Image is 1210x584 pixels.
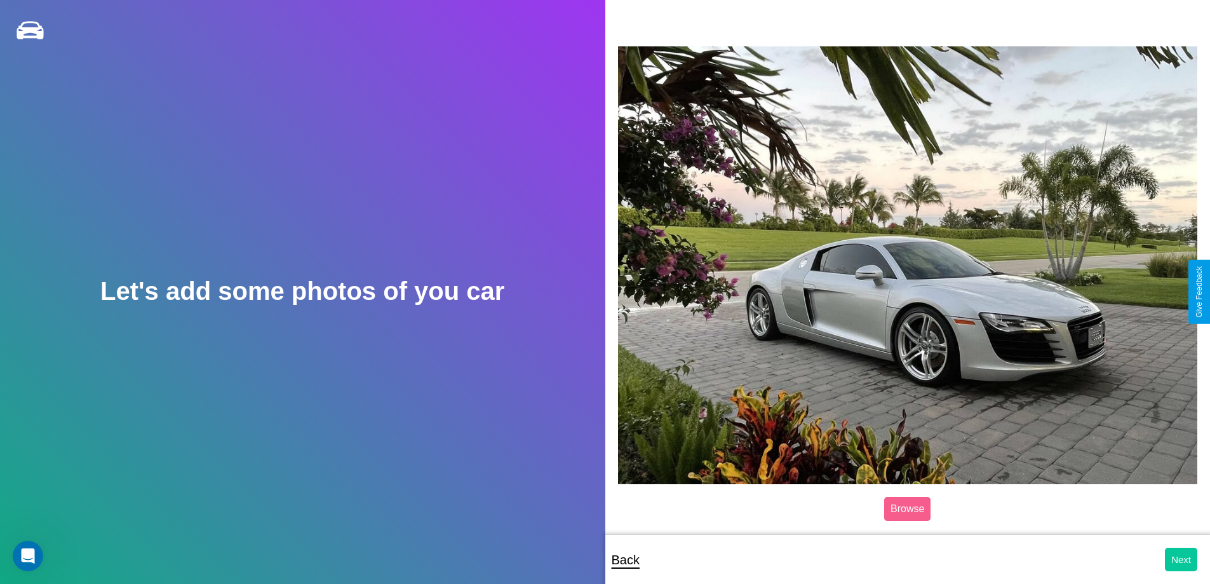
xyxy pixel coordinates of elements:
[884,497,931,521] label: Browse
[612,548,640,571] p: Back
[1165,548,1197,571] button: Next
[618,46,1198,484] img: posted
[13,541,43,571] iframe: Intercom live chat
[1195,266,1204,318] div: Give Feedback
[100,277,504,306] h2: Let's add some photos of you car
